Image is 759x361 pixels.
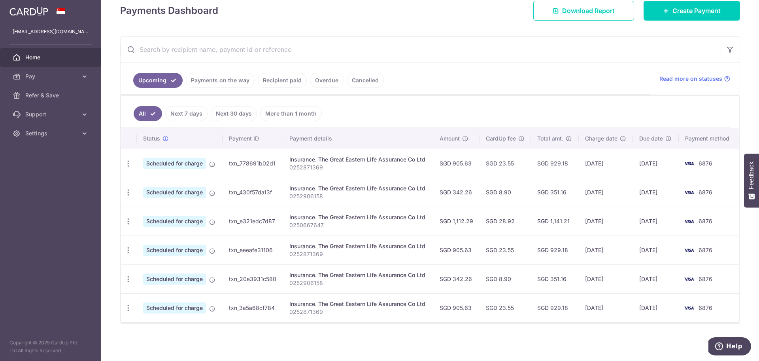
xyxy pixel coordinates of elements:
[289,271,427,279] div: Insurance. The Great Eastern Life Assurance Co Ltd
[289,308,427,316] p: 0252871369
[633,264,678,293] td: [DATE]
[133,73,183,88] a: Upcoming
[679,128,739,149] th: Payment method
[211,106,257,121] a: Next 30 days
[480,264,531,293] td: SGD 8.90
[143,135,160,142] span: Status
[13,28,89,36] p: [EMAIL_ADDRESS][DOMAIN_NAME]
[289,213,427,221] div: Insurance. The Great Eastern Life Assurance Co Ltd
[531,236,579,264] td: SGD 929.18
[260,106,322,121] a: More than 1 month
[347,73,384,88] a: Cancelled
[289,300,427,308] div: Insurance. The Great Eastern Life Assurance Co Ltd
[699,160,712,167] span: 6876
[433,236,480,264] td: SGD 905.63
[633,293,678,322] td: [DATE]
[579,236,633,264] td: [DATE]
[699,189,712,196] span: 6876
[681,217,697,226] img: Bank Card
[9,6,48,16] img: CardUp
[25,53,77,61] span: Home
[258,73,307,88] a: Recipient paid
[699,275,712,282] span: 6876
[744,154,759,207] button: Feedback - Show survey
[289,192,427,200] p: 0252906158
[289,156,427,163] div: Insurance. The Great Eastern Life Assurance Co Ltd
[480,207,531,236] td: SGD 28.92
[699,247,712,253] span: 6876
[121,37,721,62] input: Search by recipient name, payment id or reference
[480,293,531,322] td: SGD 23.55
[486,135,516,142] span: CardUp fee
[143,216,206,227] span: Scheduled for charge
[533,1,634,21] a: Download Report
[659,75,722,83] span: Read more on statuses
[223,207,283,236] td: txn_e321edc7d87
[25,110,77,118] span: Support
[433,293,480,322] td: SGD 905.63
[433,207,480,236] td: SGD 1,112.29
[748,161,755,189] span: Feedback
[633,207,678,236] td: [DATE]
[531,149,579,178] td: SGD 929.18
[186,73,255,88] a: Payments on the way
[537,135,563,142] span: Total amt.
[433,149,480,178] td: SGD 905.63
[531,264,579,293] td: SGD 351.16
[440,135,460,142] span: Amount
[289,184,427,192] div: Insurance. The Great Eastern Life Assurance Co Ltd
[585,135,617,142] span: Charge date
[165,106,208,121] a: Next 7 days
[633,236,678,264] td: [DATE]
[143,274,206,285] span: Scheduled for charge
[562,6,615,15] span: Download Report
[310,73,344,88] a: Overdue
[633,178,678,207] td: [DATE]
[433,264,480,293] td: SGD 342.26
[531,293,579,322] td: SGD 929.18
[120,4,218,18] h4: Payments Dashboard
[143,302,206,313] span: Scheduled for charge
[672,6,721,15] span: Create Payment
[681,245,697,255] img: Bank Card
[223,293,283,322] td: txn_3a5a68cf784
[223,128,283,149] th: Payment ID
[289,163,427,171] p: 0252871369
[480,178,531,207] td: SGD 8.90
[223,178,283,207] td: txn_430f57da13f
[289,279,427,287] p: 0252906158
[223,264,283,293] td: txn_20e3931c580
[283,128,433,149] th: Payment details
[579,264,633,293] td: [DATE]
[25,129,77,137] span: Settings
[579,178,633,207] td: [DATE]
[633,149,678,178] td: [DATE]
[289,242,427,250] div: Insurance. The Great Eastern Life Assurance Co Ltd
[681,188,697,197] img: Bank Card
[681,303,697,313] img: Bank Card
[531,207,579,236] td: SGD 1,141.21
[143,245,206,256] span: Scheduled for charge
[708,337,751,357] iframe: Opens a widget where you can find more information
[289,250,427,258] p: 0252871369
[433,178,480,207] td: SGD 342.26
[134,106,162,121] a: All
[579,293,633,322] td: [DATE]
[223,149,283,178] td: txn_778691b02d1
[289,221,427,229] p: 0250667647
[25,91,77,99] span: Refer & Save
[699,304,712,311] span: 6876
[644,1,740,21] a: Create Payment
[639,135,663,142] span: Due date
[681,159,697,168] img: Bank Card
[480,149,531,178] td: SGD 23.55
[480,236,531,264] td: SGD 23.55
[223,236,283,264] td: txn_eeeafe31106
[579,207,633,236] td: [DATE]
[681,274,697,284] img: Bank Card
[579,149,633,178] td: [DATE]
[143,158,206,169] span: Scheduled for charge
[531,178,579,207] td: SGD 351.16
[699,218,712,224] span: 6876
